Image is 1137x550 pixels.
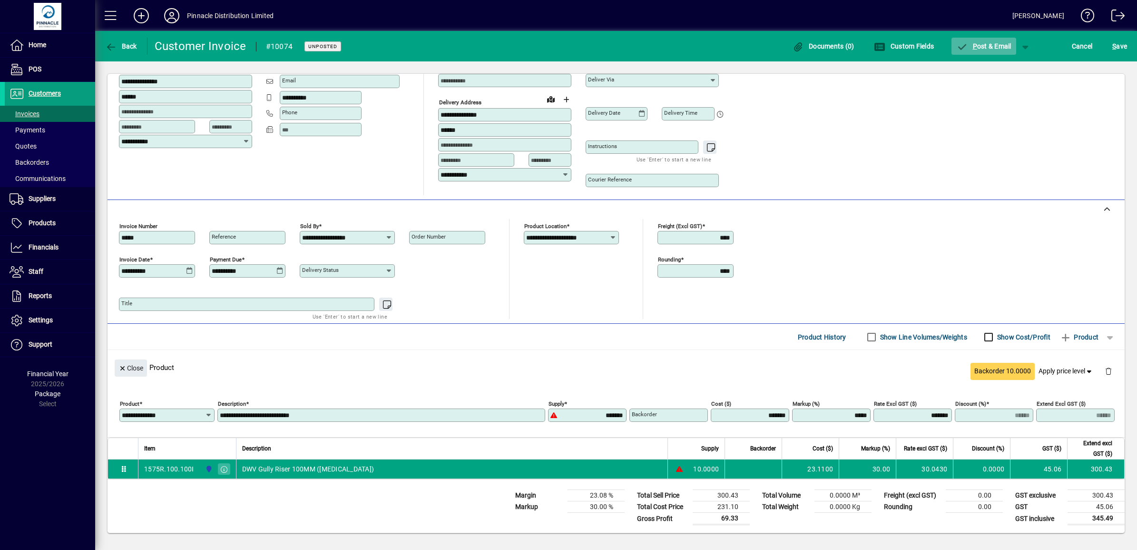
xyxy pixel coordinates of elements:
span: Rate excl GST ($) [904,443,947,454]
span: Product [1060,330,1098,345]
mat-label: Extend excl GST ($) [1037,400,1086,407]
a: Financials [5,236,95,260]
mat-label: Reference [212,233,236,240]
mat-label: Delivery status [302,267,339,273]
mat-label: Rounding [658,256,681,263]
mat-label: Phone [282,109,297,116]
mat-label: Supply [549,400,564,407]
mat-label: Order number [412,233,446,240]
td: 45.06 [1068,501,1125,513]
app-page-header-button: Delete [1097,367,1120,375]
span: Cost ($) [813,443,833,454]
a: Settings [5,309,95,332]
mat-label: Discount (%) [955,400,986,407]
span: Back [105,42,137,50]
mat-label: Payment due [210,256,242,263]
div: 1575R.100.100I [144,464,194,474]
span: Invoices [10,110,39,118]
button: Product History [794,329,850,346]
button: Product [1055,329,1103,346]
span: Extend excl GST ($) [1073,438,1112,459]
span: Pinnacle Distribution [203,464,214,474]
a: Payments [5,122,95,138]
td: Freight (excl GST) [879,490,946,501]
a: Reports [5,284,95,308]
button: Back [103,38,139,55]
span: Financial Year [27,370,69,378]
span: Unposted [308,43,337,50]
td: Rounding [879,501,946,513]
label: Show Cost/Profit [995,332,1050,342]
span: Quotes [10,142,37,150]
div: 30.0430 [902,464,947,474]
td: 300.43 [1068,490,1125,501]
mat-label: Email [282,77,296,84]
td: 231.10 [693,501,750,513]
mat-label: Product location [524,223,567,230]
button: Copy to Delivery address [239,59,255,74]
span: Reports [29,292,52,300]
td: Total Volume [757,490,814,501]
app-page-header-button: Back [95,38,147,55]
span: Discount (%) [972,443,1004,454]
mat-label: Delivery date [588,110,620,116]
div: #10074 [266,39,293,54]
mat-label: Invoice date [119,256,150,263]
span: Suppliers [29,195,56,202]
td: Gross Profit [632,513,693,525]
span: Documents (0) [793,42,854,50]
mat-label: Invoice number [119,223,157,230]
mat-label: Sold by [300,223,319,230]
a: Communications [5,170,95,187]
td: Total Weight [757,501,814,513]
td: GST exclusive [1010,490,1068,501]
a: Products [5,211,95,235]
a: View on map [543,91,559,107]
td: GST inclusive [1010,513,1068,525]
a: Staff [5,260,95,284]
mat-label: Backorder [632,411,657,418]
span: Supply [701,443,719,454]
div: Customer Invoice [155,39,246,54]
span: Products [29,219,56,227]
td: 30.00 % [568,501,625,513]
span: GST ($) [1042,443,1061,454]
a: Logout [1104,2,1125,33]
button: Add [126,7,157,24]
span: S [1112,42,1116,50]
mat-label: Courier Reference [588,176,632,183]
span: Financials [29,243,59,251]
mat-label: Deliver via [588,76,614,83]
button: Close [115,360,147,377]
span: Apply price level [1039,366,1094,376]
span: Description [242,443,271,454]
button: Profile [157,7,187,24]
span: Custom Fields [874,42,934,50]
mat-hint: Use 'Enter' to start a new line [637,154,711,165]
a: Support [5,333,95,357]
button: Choose address [559,92,574,107]
mat-label: Rate excl GST ($) [874,400,917,407]
mat-hint: Use 'Enter' to start a new line [313,311,387,322]
mat-label: Cost ($) [711,400,731,407]
td: 23.08 % [568,490,625,501]
button: Post & Email [951,38,1016,55]
button: Backorder 10.0000 [970,363,1035,380]
td: Total Sell Price [632,490,693,501]
span: Backorders [10,159,49,166]
a: Backorders [5,154,95,170]
mat-label: Freight (excl GST) [658,223,702,230]
div: Product [108,350,1125,385]
span: DWV Gully Riser 100MM ([MEDICAL_DATA]) [242,464,374,474]
span: Close [118,360,143,376]
span: P [973,42,977,50]
span: Support [29,340,52,348]
td: 69.33 [693,513,750,525]
td: 0.00 [946,490,1003,501]
td: 45.06 [1010,460,1067,479]
td: 300.43 [1067,460,1124,479]
mat-label: Markup (%) [793,400,820,407]
td: 0.00 [946,501,1003,513]
span: Markup (%) [861,443,890,454]
td: 0.0000 Kg [814,501,872,513]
